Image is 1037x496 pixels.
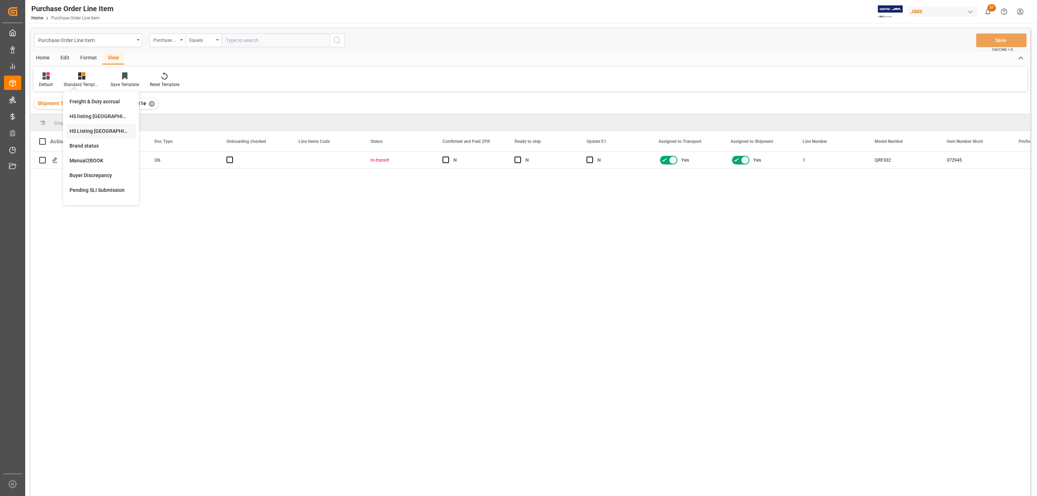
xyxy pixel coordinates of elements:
[980,4,996,20] button: show 57 new notifications
[878,5,903,18] img: Exertis%20JAM%20-%20Email%20Logo.jpg_1722504956.jpg
[64,81,100,88] div: Standard Templates
[329,33,345,47] button: search button
[154,139,172,144] span: Doc Type
[69,157,133,164] div: Manual2BOOK
[31,3,113,14] div: Purchase Order Line Item
[34,33,142,47] button: open menu
[371,139,383,144] span: Status
[69,172,133,179] div: Buyer Discrepancy
[659,139,701,144] span: Assigned to Transport
[525,152,569,168] div: N
[69,113,133,120] div: HS listing [GEOGRAPHIC_DATA]
[753,152,761,168] span: Yes
[69,98,133,105] div: Freight & Duty accrual
[681,152,689,168] span: Yes
[189,35,214,44] div: Equals
[37,100,94,106] span: Shipment Tracking Code
[443,139,490,144] span: Confirmed and Paid 2PR
[146,152,218,168] div: O6
[226,139,266,144] span: Onboarding checked
[976,33,1027,47] button: Save
[50,138,66,145] div: Action
[153,35,178,44] div: Purchase Order Number
[149,33,185,47] button: open menu
[992,47,1013,52] span: Ctrl/CMD + S
[298,139,330,144] span: Line Items Code
[31,52,55,64] div: Home
[75,52,102,64] div: Format
[371,152,425,168] div: In-transit
[803,139,827,144] span: Line Number
[54,120,111,126] span: Drag here to set row groups
[947,139,983,144] span: Item Number Short
[38,35,134,44] div: Purchase Order Line Item
[111,81,139,88] div: Save Template
[69,186,133,194] div: Pending SLI Submission
[908,5,980,18] button: JIMS
[149,101,155,107] div: ✕
[515,139,541,144] span: Ready to ship
[731,139,773,144] span: Assigned to Shipment
[69,201,133,209] div: Supplier Ready to Ship
[938,152,1010,168] div: 372945
[453,152,497,168] div: N
[69,142,133,150] div: Brand status
[39,81,53,88] div: Default
[597,152,641,168] div: N
[794,152,866,168] div: 1
[875,139,903,144] span: Model Number
[31,15,43,21] a: Home
[866,152,938,168] div: QRF332
[55,52,75,64] div: Edit
[69,127,133,135] div: HS Listing [GEOGRAPHIC_DATA]
[185,33,221,47] button: open menu
[150,81,179,88] div: Reset Template
[587,139,606,144] span: Update E1
[221,33,329,47] input: Type to search
[908,6,977,17] div: JIMS
[102,52,124,64] div: View
[987,4,996,12] span: 57
[996,4,1012,20] button: Help Center
[31,152,74,169] div: Press SPACE to select this row.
